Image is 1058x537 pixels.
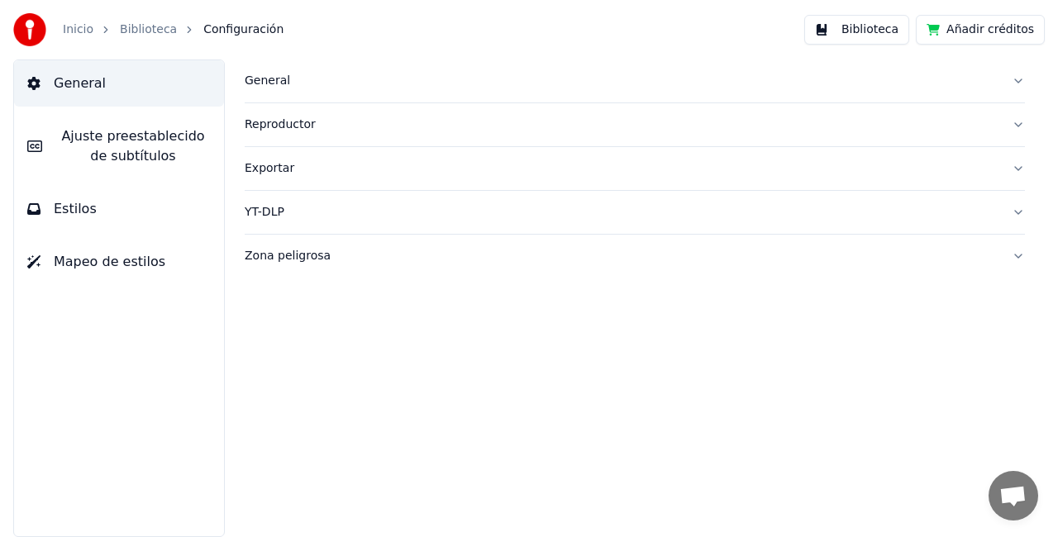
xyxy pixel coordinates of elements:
[245,59,1025,102] button: General
[54,74,106,93] span: General
[989,471,1038,520] div: Chat abierto
[14,239,224,285] button: Mapeo de estilos
[63,21,93,38] a: Inicio
[54,252,165,272] span: Mapeo de estilos
[245,160,998,177] div: Exportar
[14,113,224,179] button: Ajuste preestablecido de subtítulos
[245,103,1025,146] button: Reproductor
[245,191,1025,234] button: YT-DLP
[245,235,1025,278] button: Zona peligrosa
[55,126,211,166] span: Ajuste preestablecido de subtítulos
[245,248,998,264] div: Zona peligrosa
[916,15,1045,45] button: Añadir créditos
[804,15,909,45] button: Biblioteca
[14,60,224,107] button: General
[54,199,97,219] span: Estilos
[120,21,177,38] a: Biblioteca
[203,21,284,38] span: Configuración
[245,73,998,89] div: General
[245,204,998,221] div: YT-DLP
[245,116,998,133] div: Reproductor
[14,186,224,232] button: Estilos
[245,147,1025,190] button: Exportar
[63,21,284,38] nav: breadcrumb
[13,13,46,46] img: youka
